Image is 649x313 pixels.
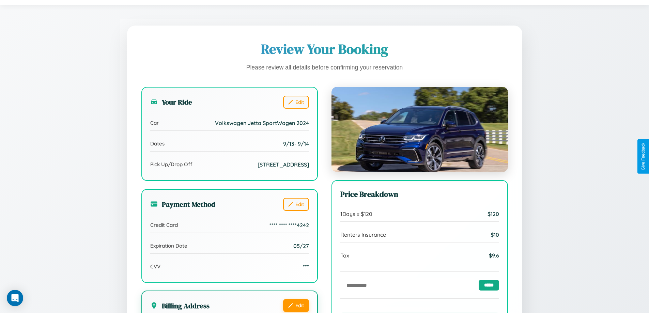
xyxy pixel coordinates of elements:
[258,161,309,168] span: [STREET_ADDRESS]
[491,231,499,238] span: $ 10
[141,62,508,73] p: Please review all details before confirming your reservation
[150,120,159,126] span: Car
[283,299,309,312] button: Edit
[340,252,349,259] span: Tax
[340,210,372,217] span: 1 Days x $ 120
[340,231,386,238] span: Renters Insurance
[150,140,165,147] span: Dates
[331,87,508,172] img: Volkswagen Jetta SportWagen
[150,263,160,270] span: CVV
[150,161,192,168] span: Pick Up/Drop Off
[283,140,309,147] span: 9 / 13 - 9 / 14
[215,120,309,126] span: Volkswagen Jetta SportWagen 2024
[340,189,499,200] h3: Price Breakdown
[489,252,499,259] span: $ 9.6
[150,222,178,228] span: Credit Card
[641,143,646,170] div: Give Feedback
[150,242,187,249] span: Expiration Date
[150,301,210,311] h3: Billing Address
[150,97,192,107] h3: Your Ride
[7,290,23,306] div: Open Intercom Messenger
[293,242,309,249] span: 05/27
[141,40,508,58] h1: Review Your Booking
[283,96,309,109] button: Edit
[488,210,499,217] span: $ 120
[283,198,309,211] button: Edit
[150,199,215,209] h3: Payment Method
